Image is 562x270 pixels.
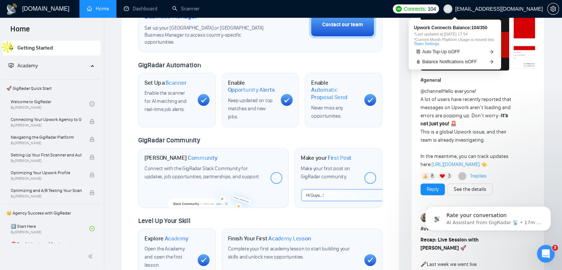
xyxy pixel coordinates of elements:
[17,53,28,65] img: Profile image for AI Assistant from GigRadar 📡
[89,137,95,142] span: lock
[144,90,186,112] span: Enable the scanner for AI matching and real-time job alerts.
[89,190,95,195] span: lock
[89,119,95,124] span: lock
[547,3,559,15] button: setting
[11,194,82,199] span: By [PERSON_NAME]
[445,6,450,11] span: user
[268,235,311,242] span: Academy Lesson
[172,6,200,12] a: searchScanner
[11,151,82,159] span: Setting Up Your First Scanner and Auto-Bidder
[144,25,272,46] span: Set up your [GEOGRAPHIC_DATA] or [GEOGRAPHIC_DATA] Business Manager to access country-specific op...
[3,206,100,220] span: 👑 Agency Success with GigRadar
[228,246,350,260] span: Complete your first academy lesson to start building your skills and unlock new opportunities.
[11,238,89,254] a: ⛔ Top 3 Mistakes of Pro Agencies
[552,245,558,251] span: 3
[420,76,535,84] h1: # general
[228,86,275,94] span: Opportunity Alerts
[144,154,218,162] h1: [PERSON_NAME]
[228,79,275,94] h1: Enable
[416,60,420,64] span: bell
[89,172,95,178] span: lock
[489,60,494,64] span: arrow-right
[4,24,36,39] span: Home
[414,26,496,30] span: Upwork Connects Balance: 104 / 350
[11,141,82,145] span: By [PERSON_NAME]
[11,134,82,141] span: Navigating the GigRadar Platform
[166,79,186,87] span: Scanner
[188,154,218,162] span: Community
[144,246,184,268] span: Open the Academy and open the first lesson.
[422,60,477,64] span: Balance Notifications is OFF
[32,60,127,66] p: Message from AI Assistant from GigRadar 📡, sent 17m ago
[328,154,351,162] span: First Post
[11,116,82,123] span: Connecting Your Upwork Agency to GigRadar
[138,136,200,144] span: GigRadar Community
[144,235,188,242] h1: Explore
[138,61,201,69] span: GigRadar Automation
[87,6,109,12] a: homeHome
[138,217,190,225] span: Level Up Your Skill
[537,245,555,263] iframe: Intercom live chat
[309,11,376,38] button: Contact our team
[428,5,436,13] span: 104
[228,97,273,120] span: Keep updated on top matches and new jobs.
[11,47,137,71] div: message notification from AI Assistant from GigRadar 📡, 17m ago. Rate your conversation
[228,235,311,242] h1: Finish Your First
[11,187,82,194] span: Optimizing and A/B Testing Your Scanner for Better Results
[89,226,95,231] span: check-circle
[89,155,95,160] span: lock
[144,165,260,180] span: Connect with the GigRadar Slack Community for updates, job opportunities, partnerships, and support.
[11,96,89,112] a: Welcome to GigRadarBy[PERSON_NAME]
[17,63,38,69] span: Academy
[396,6,402,12] img: upwork-logo.png
[450,121,457,127] span: 🚨
[460,245,466,251] span: 🚀
[420,87,512,169] div: Hello everyone! A lot of users have recently reported that messages on Upwork aren’t loading and ...
[88,253,95,260] span: double-left
[11,159,82,163] span: By [PERSON_NAME]
[32,53,92,58] span: Rate your conversation
[11,169,82,176] span: Optimizing Your Upwork Profile
[301,154,351,162] h1: Make your
[414,160,562,243] iframe: Intercom notifications message
[420,261,427,267] span: 🎤
[11,123,82,128] span: By [PERSON_NAME]
[311,105,343,119] span: Never miss any opportunities.
[311,79,358,101] h1: Enable
[144,79,186,87] h1: Set Up a
[301,165,350,180] span: Make your first post on GigRadar community.
[6,3,18,15] img: logo
[168,186,258,207] img: slackcommunity-bg.png
[414,58,496,66] a: bellBalance Notifications isOFFarrow-right
[3,81,100,96] span: 🚀 GigRadar Quick Start
[165,235,188,242] span: Academy
[8,63,14,68] span: fund-projection-screen
[322,21,363,29] div: Contact our team
[8,63,38,69] span: Academy
[547,6,559,12] a: setting
[11,176,82,181] span: By [PERSON_NAME]
[124,6,157,12] a: dashboardDashboard
[311,86,358,101] span: Automatic Proposal Send
[404,5,426,13] span: Connects:
[89,101,95,107] span: check-circle
[11,220,89,237] a: 1️⃣ Start HereBy[PERSON_NAME]
[420,88,442,94] span: @channel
